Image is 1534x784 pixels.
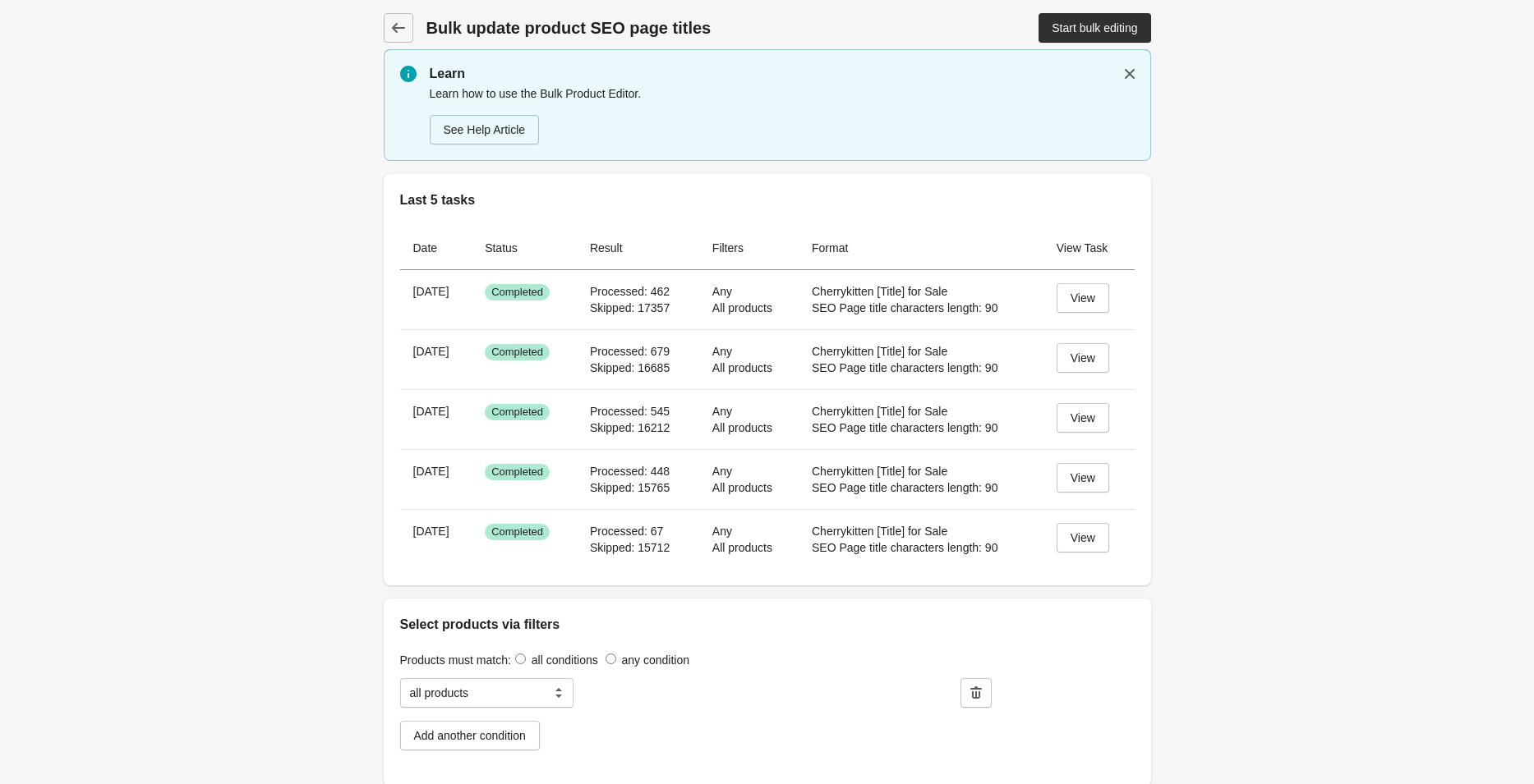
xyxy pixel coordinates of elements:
[799,509,1043,569] td: Cherrykitten [Title] for Sale SEO Page title characters length: 90
[699,449,799,509] td: Any All products
[1052,21,1137,34] div: Start bulk editing
[577,389,699,449] td: Processed: 545 Skipped: 16212
[577,509,699,569] td: Processed: 67 Skipped: 15712
[430,64,1135,84] p: Learn
[577,227,699,270] th: Result
[430,115,540,144] a: See Help Article
[485,524,550,540] span: Completed
[400,721,540,750] button: Add another condition
[430,84,1135,146] div: Learn how to use the Bulk Product Editor.
[577,270,699,329] td: Processed: 462 Skipped: 17357
[1071,291,1095,305] div: View
[400,449,472,509] th: [DATE]
[1071,471,1095,484] div: View
[799,449,1043,509] td: Cherrykitten [Title] for Sale SEO Page title characters length: 90
[699,389,799,449] td: Any All products
[444,123,526,136] div: See Help Article
[1057,463,1109,493] a: View
[577,329,699,389] td: Processed: 679 Skipped: 16685
[699,227,799,270] th: Filters
[400,190,1135,210] h2: Last 5 tasks
[799,270,1043,329] td: Cherrykitten [Title] for Sale SEO Page title characters length: 90
[485,344,550,360] span: Completed
[1057,403,1109,433] a: View
[414,729,526,742] div: Add another condition
[1039,13,1150,43] a: Start bulk editing
[400,270,472,329] th: [DATE]
[1071,351,1095,364] div: View
[400,509,472,569] th: [DATE]
[400,615,1135,635] h2: Select products via filters
[426,16,862,39] h1: Bulk update product SEO page titles
[799,227,1043,270] th: Format
[699,509,799,569] td: Any All products
[577,449,699,509] td: Processed: 448 Skipped: 15765
[799,389,1043,449] td: Cherrykitten [Title] for Sale SEO Page title characters length: 90
[400,227,472,270] th: Date
[1071,531,1095,544] div: View
[1043,227,1135,270] th: View Task
[621,653,689,667] label: any condition
[699,270,799,329] td: Any All products
[1071,411,1095,424] div: View
[485,284,550,300] span: Completed
[400,651,1135,668] div: Products must match:
[1057,283,1109,313] a: View
[699,329,799,389] td: Any All products
[472,227,577,270] th: Status
[1057,523,1109,552] a: View
[485,404,550,420] span: Completed
[1057,343,1109,373] a: View
[532,653,598,667] label: all conditions
[485,464,550,480] span: Completed
[400,389,472,449] th: [DATE]
[400,329,472,389] th: [DATE]
[799,329,1043,389] td: Cherrykitten [Title] for Sale SEO Page title characters length: 90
